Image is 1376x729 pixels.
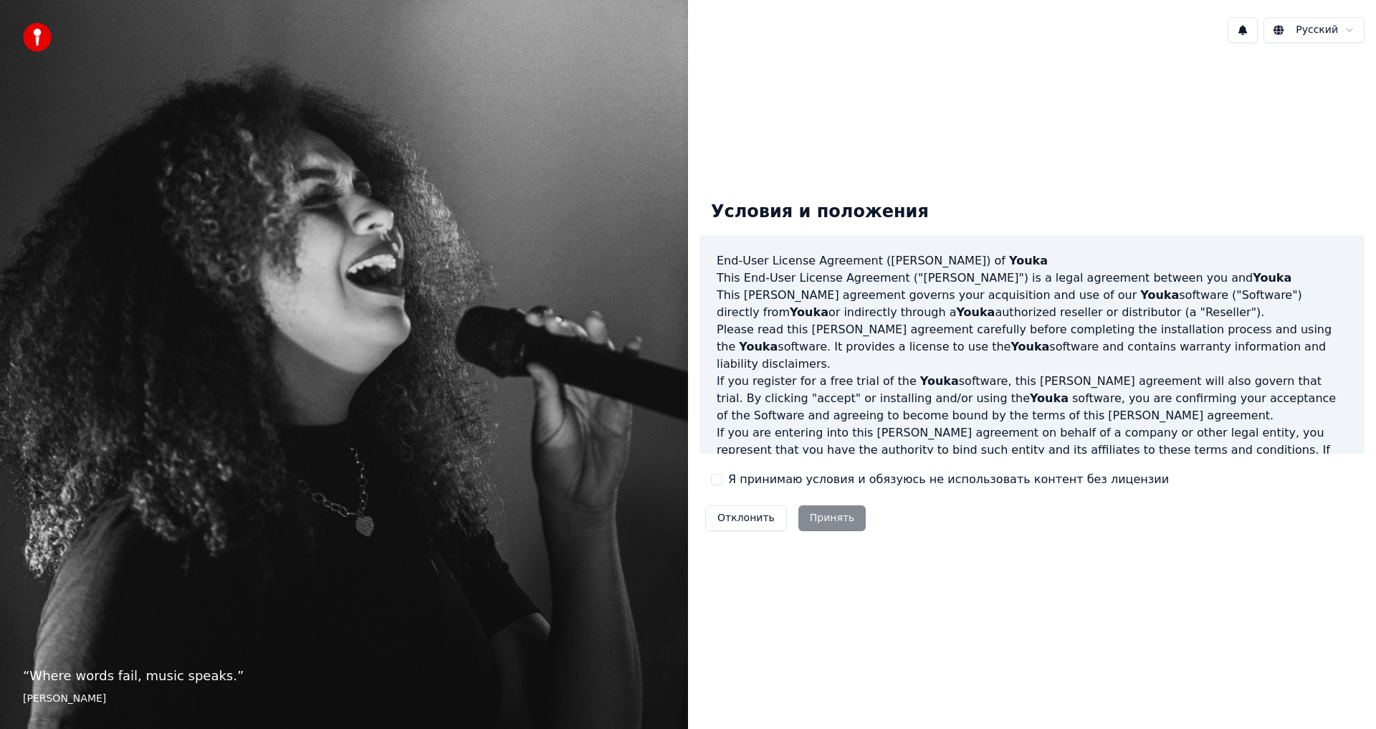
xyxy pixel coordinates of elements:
[1009,254,1048,267] span: Youka
[717,270,1347,287] p: This End-User License Agreement ("[PERSON_NAME]") is a legal agreement between you and
[920,374,959,388] span: Youka
[956,305,995,319] span: Youka
[23,666,665,686] p: “ Where words fail, music speaks. ”
[1253,271,1291,285] span: Youka
[699,189,940,235] div: Условия и положения
[1140,288,1179,302] span: Youka
[717,252,1347,270] h3: End-User License Agreement ([PERSON_NAME]) of
[717,287,1347,321] p: This [PERSON_NAME] agreement governs your acquisition and use of our software ("Software") direct...
[705,505,787,531] button: Отклонить
[717,373,1347,424] p: If you register for a free trial of the software, this [PERSON_NAME] agreement will also govern t...
[790,305,828,319] span: Youka
[717,424,1347,493] p: If you are entering into this [PERSON_NAME] agreement on behalf of a company or other legal entit...
[23,692,665,706] footer: [PERSON_NAME]
[728,471,1169,488] label: Я принимаю условия и обязуюсь не использовать контент без лицензии
[717,321,1347,373] p: Please read this [PERSON_NAME] agreement carefully before completing the installation process and...
[23,23,52,52] img: youka
[1030,391,1069,405] span: Youka
[1010,340,1049,353] span: Youka
[739,340,778,353] span: Youka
